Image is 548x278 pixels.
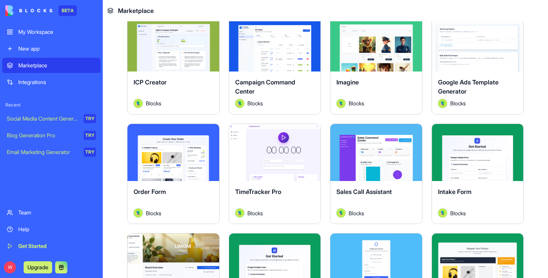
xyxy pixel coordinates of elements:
a: New app [2,41,100,56]
span: Blocks [450,99,466,107]
a: Sales Call AssistantAvatarBlocks [330,124,422,224]
span: TimeTracker Pro [235,188,281,195]
img: Avatar [336,99,346,108]
span: ICP Creator [134,78,167,86]
a: Campaign Command CenterAvatarBlocks [229,14,321,114]
img: Avatar [134,99,143,108]
div: TRY [84,131,96,140]
a: Marketplace [2,58,100,73]
a: Integrations [2,75,100,90]
a: TimeTracker ProAvatarBlocks [229,124,321,224]
span: Blocks [450,209,466,217]
div: My Workspace [18,28,96,36]
div: New app [18,45,96,52]
a: Email Marketing GeneratorTRY [2,145,100,160]
div: TRY [84,148,96,157]
a: Team [2,205,100,220]
img: Avatar [438,99,447,108]
span: Blocks [146,99,161,107]
a: Social Media Content GeneratorTRY [2,111,100,126]
div: BETA [59,5,77,16]
span: Sales Call Assistant [336,188,392,195]
span: Imagine [336,78,359,86]
span: Campaign Command Center [235,78,295,95]
a: Upgrade [24,263,52,271]
a: Order FormAvatarBlocks [127,124,220,224]
span: Blocks [146,209,161,217]
div: Social Media Content Generator [7,115,78,122]
img: Avatar [235,208,244,218]
a: Help [2,222,100,237]
div: Marketplace [18,62,96,69]
img: logo [5,5,53,16]
a: ImagineAvatarBlocks [330,14,422,114]
span: Intake Form [438,188,472,195]
span: Order Form [134,188,166,195]
a: Intake FormAvatarBlocks [432,124,524,224]
span: Marketplace [118,6,154,15]
div: Email Marketing Generator [7,148,78,156]
button: Upgrade [24,261,52,273]
div: TRY [84,114,96,123]
a: My Workspace [2,24,100,40]
span: Blocks [349,99,364,107]
div: Blog Generation Pro [7,132,78,139]
img: Avatar [336,208,346,218]
span: Blocks [247,209,263,217]
span: W [4,261,16,273]
img: Avatar [235,99,244,108]
a: BETA [5,5,77,16]
a: ICP CreatorAvatarBlocks [127,14,220,114]
span: Blocks [349,209,364,217]
a: Google Ads Template GeneratorAvatarBlocks [432,14,524,114]
span: Recent [2,102,100,108]
div: Help [18,226,96,233]
img: Avatar [438,208,447,218]
div: Integrations [18,78,96,86]
div: Team [18,209,96,216]
img: Avatar [134,208,143,218]
a: Blog Generation ProTRY [2,128,100,143]
div: Get Started [18,242,96,250]
span: Google Ads Template Generator [438,78,499,95]
span: Blocks [247,99,263,107]
a: Get Started [2,238,100,254]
